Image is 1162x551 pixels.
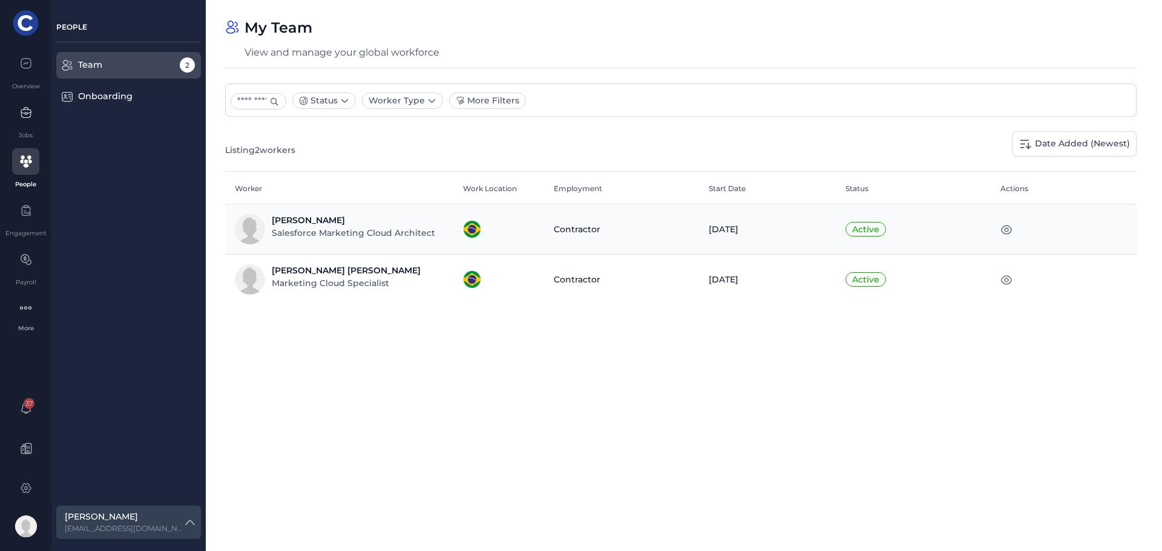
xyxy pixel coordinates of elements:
td: [DATE] [699,204,836,255]
th: Employment [544,171,699,204]
a: Date Added (Newest) [1012,131,1137,157]
span: 37 [24,398,34,409]
span: 2 [180,57,195,73]
img: Brazil [463,270,481,289]
a: [PERSON_NAME] [PERSON_NAME] [272,265,421,276]
div: Onboarding [78,90,167,103]
div: Salesforce Marketing Cloud Architect [272,227,435,240]
div: Listing 2 workers [225,144,295,157]
div: Overview [12,82,40,91]
div: Team [78,59,167,72]
button: Status [293,93,355,108]
span: Status [310,94,338,107]
span: Active [845,272,886,287]
div: Jobs [19,131,33,140]
div: Marketing Cloud Specialist [272,277,421,290]
button: More Filters [450,93,525,108]
span: Contractor [554,274,600,285]
div: Engagement [5,229,47,238]
div: People [15,180,36,189]
label: My Team [245,19,312,37]
span: Worker Type [369,94,425,107]
button: Worker Type [363,93,442,108]
label: celina.billows@belmarcloud.com [65,523,183,534]
div: Payroll [16,278,36,287]
th: Status [836,171,991,204]
a: [PERSON_NAME] [272,215,345,226]
img: Brazil [463,220,481,238]
div: More [5,324,47,333]
th: Actions [991,171,1137,204]
span: Active [845,222,886,236]
label: [PERSON_NAME] [65,510,183,523]
th: Worker [225,171,453,204]
th: Start Date [699,171,836,204]
td: [DATE] [699,255,836,305]
div: View and manage your global workforce [245,47,439,58]
th: Work Location [453,171,545,204]
a: More Filters [449,93,526,109]
span: PEOPLE [56,22,87,31]
span: Contractor [554,224,600,235]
